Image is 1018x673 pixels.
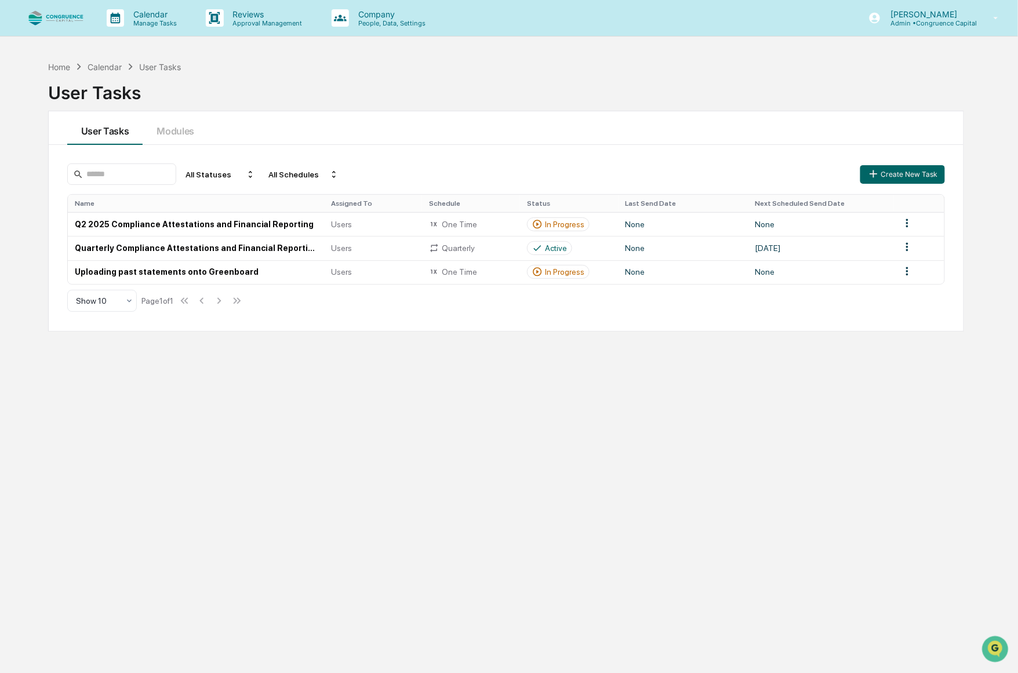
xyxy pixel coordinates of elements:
[12,89,32,110] img: 1746055101610-c473b297-6a78-478c-a979-82029cc54cd1
[143,111,208,145] button: Modules
[48,62,70,72] div: Home
[619,260,748,284] td: None
[429,219,513,230] div: One Time
[79,232,148,253] a: 🗄️Attestations
[7,254,78,275] a: 🔎Data Lookup
[520,195,618,212] th: Status
[331,267,352,277] span: Users
[23,259,73,271] span: Data Lookup
[23,237,75,249] span: Preclearance
[96,189,100,198] span: •
[52,89,190,100] div: Start new chat
[103,158,126,167] span: [DATE]
[115,288,140,296] span: Pylon
[36,158,94,167] span: [PERSON_NAME]
[748,236,894,260] td: [DATE]
[981,635,1012,666] iframe: Open customer support
[619,236,748,260] td: None
[7,232,79,253] a: 🖐️Preclearance
[545,243,567,253] div: Active
[181,165,260,184] div: All Statuses
[12,24,211,43] p: How can we help?
[180,126,211,140] button: See all
[324,195,422,212] th: Assigned To
[96,237,144,249] span: Attestations
[24,89,45,110] img: 8933085812038_c878075ebb4cc5468115_72.jpg
[96,158,100,167] span: •
[349,9,431,19] p: Company
[12,178,30,197] img: Jack Rasmussen
[68,236,324,260] td: Quarterly Compliance Attestations and Financial Reporting
[68,212,324,236] td: Q2 2025 Compliance Attestations and Financial Reporting
[349,19,431,27] p: People, Data, Settings
[881,9,977,19] p: [PERSON_NAME]
[141,296,173,305] div: Page 1 of 1
[429,267,513,277] div: One Time
[68,260,324,284] td: Uploading past statements onto Greenboard
[860,165,945,184] button: Create New Task
[197,92,211,106] button: Start new chat
[67,111,143,145] button: User Tasks
[124,9,183,19] p: Calendar
[12,260,21,270] div: 🔎
[264,165,343,184] div: All Schedules
[12,238,21,248] div: 🖐️
[619,212,748,236] td: None
[748,260,894,284] td: None
[619,195,748,212] th: Last Send Date
[12,129,78,138] div: Past conversations
[124,19,183,27] p: Manage Tasks
[545,267,584,277] div: In Progress
[88,62,122,72] div: Calendar
[103,189,126,198] span: [DATE]
[12,147,30,165] img: Jack Rasmussen
[545,220,584,229] div: In Progress
[139,62,181,72] div: User Tasks
[224,9,308,19] p: Reviews
[23,158,32,168] img: 1746055101610-c473b297-6a78-478c-a979-82029cc54cd1
[82,287,140,296] a: Powered byPylon
[748,212,894,236] td: None
[84,238,93,248] div: 🗄️
[28,10,83,26] img: logo
[68,195,324,212] th: Name
[881,19,977,27] p: Admin • Congruence Capital
[331,220,352,229] span: Users
[748,195,894,212] th: Next Scheduled Send Date
[36,189,94,198] span: [PERSON_NAME]
[422,195,520,212] th: Schedule
[48,73,964,103] div: User Tasks
[23,190,32,199] img: 1746055101610-c473b297-6a78-478c-a979-82029cc54cd1
[52,100,159,110] div: We're available if you need us!
[429,243,513,253] div: Quarterly
[224,19,308,27] p: Approval Management
[331,243,352,253] span: Users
